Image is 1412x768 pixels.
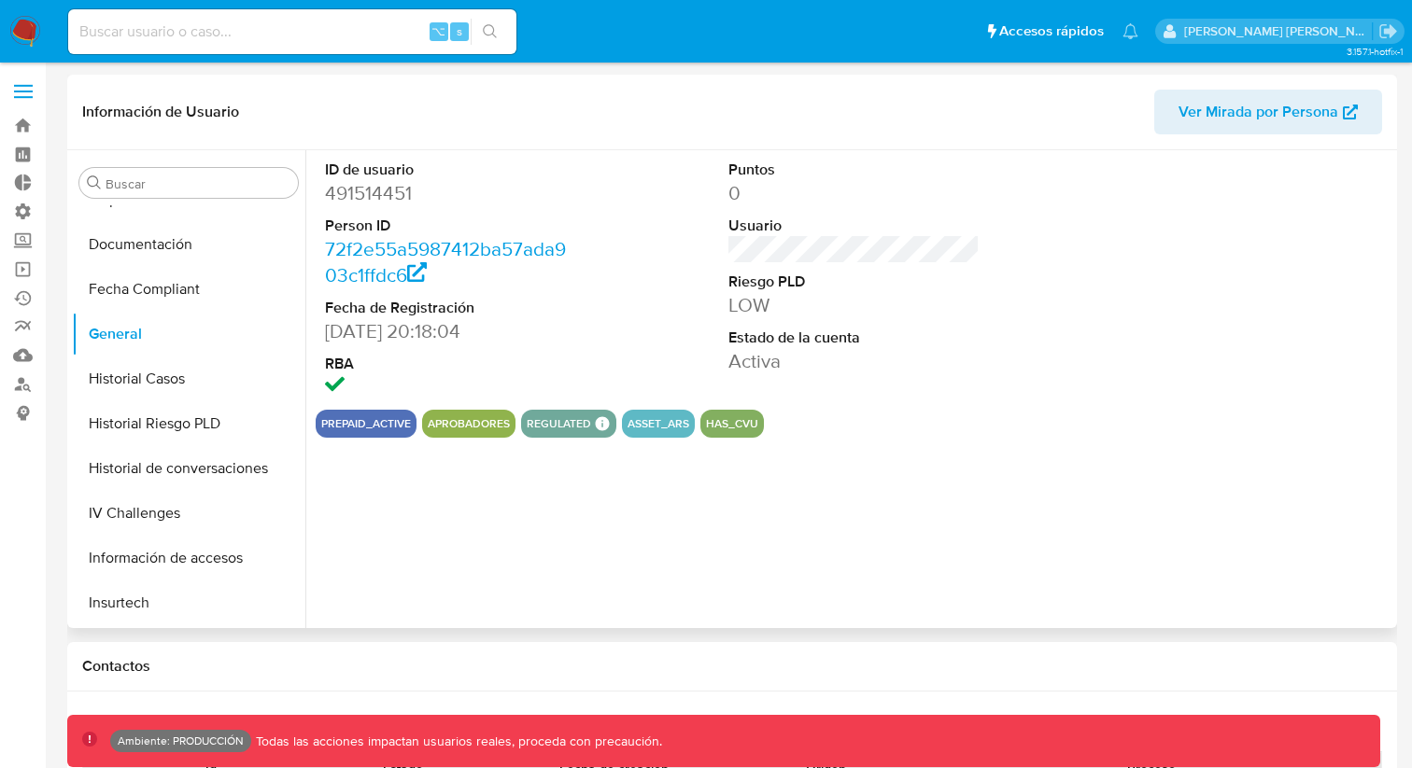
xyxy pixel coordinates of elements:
[118,737,244,745] p: Ambiente: PRODUCCIÓN
[428,420,510,427] button: Aprobadores
[72,446,305,491] button: Historial de conversaciones
[325,318,575,344] dd: [DATE] 20:18:04
[728,160,979,180] dt: Puntos
[1378,21,1398,41] a: Salir
[1179,90,1338,134] span: Ver Mirada por Persona
[527,420,591,427] button: regulated
[72,222,305,267] button: Documentación
[82,103,239,121] h1: Información de Usuario
[106,175,290,192] input: Buscar
[325,354,575,374] dt: RBA
[728,272,979,292] dt: Riesgo PLD
[728,216,979,236] dt: Usuario
[72,401,305,446] button: Historial Riesgo PLD
[72,267,305,312] button: Fecha Compliant
[431,22,445,40] span: ⌥
[72,536,305,580] button: Información de accesos
[82,657,1382,676] h1: Contactos
[728,292,979,318] dd: LOW
[72,356,305,401] button: Historial Casos
[325,235,566,288] a: 72f2e55a5987412ba57ada903c1ffdc6
[72,580,305,625] button: Insurtech
[1154,90,1382,134] button: Ver Mirada por Persona
[728,348,979,374] dd: Activa
[325,160,575,180] dt: ID de usuario
[87,175,102,190] button: Buscar
[706,420,758,427] button: has_cvu
[325,180,575,206] dd: 491514451
[628,420,689,427] button: asset_ars
[325,216,575,236] dt: Person ID
[1184,22,1373,40] p: edwin.alonso@mercadolibre.com.co
[72,312,305,356] button: General
[728,328,979,348] dt: Estado de la cuenta
[251,733,662,750] p: Todas las acciones impactan usuarios reales, proceda con precaución.
[72,491,305,536] button: IV Challenges
[321,420,411,427] button: prepaid_active
[72,625,305,670] button: Inversiones
[728,180,979,206] dd: 0
[68,20,516,44] input: Buscar usuario o caso...
[1123,23,1138,39] a: Notificaciones
[325,298,575,318] dt: Fecha de Registración
[999,21,1104,41] span: Accesos rápidos
[457,22,462,40] span: s
[471,19,509,45] button: search-icon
